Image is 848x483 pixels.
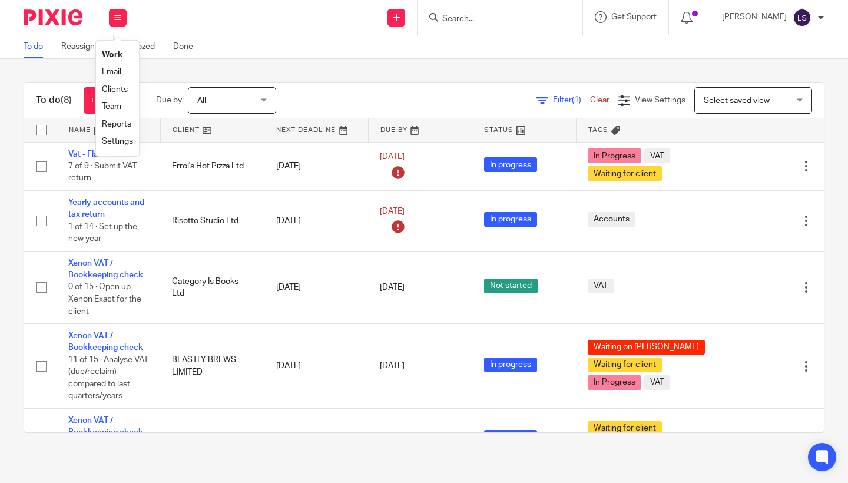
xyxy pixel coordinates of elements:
[644,148,670,163] span: VAT
[590,96,609,104] a: Clear
[61,35,114,58] a: Reassigned
[704,97,770,105] span: Select saved view
[160,409,264,469] td: Rectangle Ltd
[380,362,405,370] span: [DATE]
[24,35,52,58] a: To do
[160,190,264,251] td: Risotto Studio Ltd
[160,142,264,190] td: Errol's Hot Pizza Ltd
[588,127,608,133] span: Tags
[264,324,368,409] td: [DATE]
[484,212,537,227] span: In progress
[122,35,164,58] a: Snoozed
[588,166,662,181] span: Waiting for client
[102,85,128,94] a: Clients
[61,95,72,105] span: (8)
[380,283,405,292] span: [DATE]
[722,11,787,23] p: [PERSON_NAME]
[102,68,121,76] a: Email
[588,421,662,436] span: Waiting for client
[484,279,538,293] span: Not started
[68,162,137,183] span: 7 of 9 · Submit VAT return
[68,283,141,316] span: 0 of 15 · Open up Xenon Exact for the client
[484,157,537,172] span: In progress
[588,212,635,227] span: Accounts
[160,251,264,323] td: Category Is Books Ltd
[611,13,657,21] span: Get Support
[156,94,182,106] p: Due by
[380,207,405,216] span: [DATE]
[380,153,405,161] span: [DATE]
[588,279,614,293] span: VAT
[264,190,368,251] td: [DATE]
[84,87,135,114] a: + Add task
[264,251,368,323] td: [DATE]
[484,430,537,445] span: In progress
[553,96,590,104] span: Filter
[793,8,811,27] img: svg%3E
[644,375,670,390] span: VAT
[484,358,537,372] span: In progress
[441,14,547,25] input: Search
[102,137,133,145] a: Settings
[68,223,137,243] span: 1 of 14 · Set up the new year
[572,96,581,104] span: (1)
[102,51,122,59] a: Work
[68,356,148,401] span: 11 of 15 · Analyse VAT (due/reclaim) compared to last quarters/years
[68,199,144,219] a: Yearly accounts and tax return
[588,358,662,372] span: Waiting for client
[68,416,143,436] a: Xenon VAT / Bookkeeping check
[197,97,206,105] span: All
[24,9,82,25] img: Pixie
[102,120,131,128] a: Reports
[68,332,143,352] a: Xenon VAT / Bookkeeping check
[588,148,641,163] span: In Progress
[36,94,72,107] h1: To do
[264,409,368,469] td: [DATE]
[68,150,121,158] a: Vat - Flat Rate
[160,324,264,409] td: BEASTLY BREWS LIMITED
[635,96,685,104] span: View Settings
[588,375,641,390] span: In Progress
[173,35,202,58] a: Done
[68,259,143,279] a: Xenon VAT / Bookkeeping check
[264,142,368,190] td: [DATE]
[102,102,121,111] a: Team
[588,340,705,355] span: Waiting on [PERSON_NAME]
